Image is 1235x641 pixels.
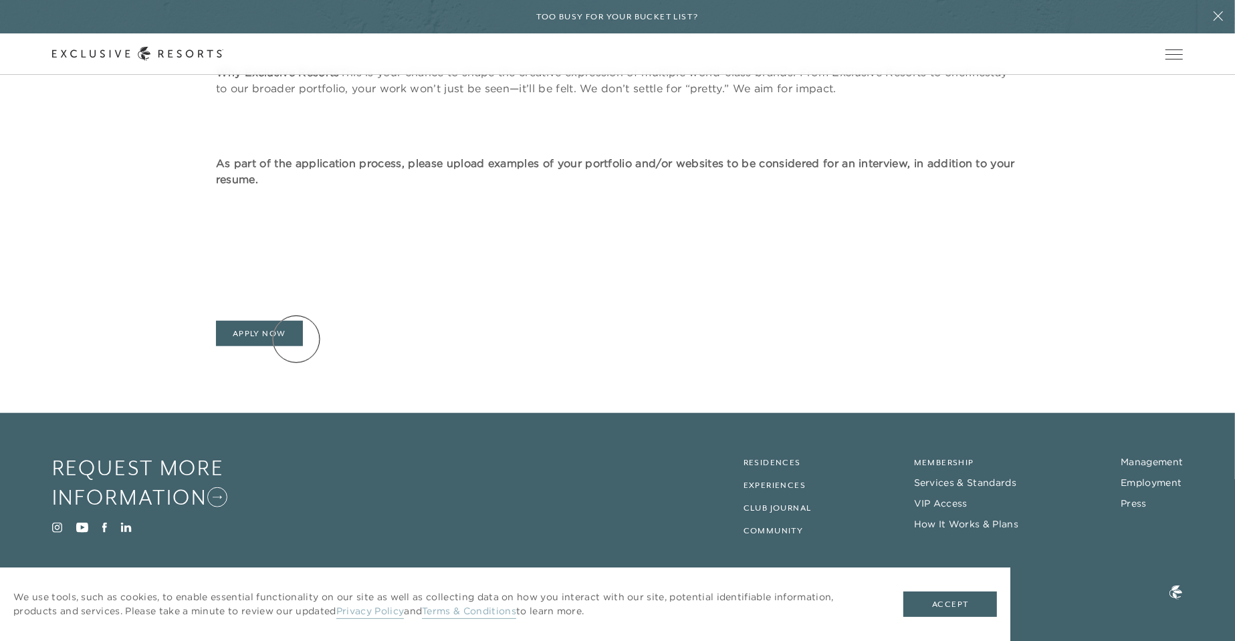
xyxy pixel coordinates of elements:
a: Services & Standards [914,477,1016,489]
button: Open navigation [1165,49,1183,59]
strong: As part of the application process, please upload examples of your portfolio and/or websites to b... [216,156,1015,186]
a: Employment [1121,477,1182,489]
a: Privacy Policy [336,605,404,619]
a: Experiences [744,481,806,490]
a: Residences [744,458,801,467]
a: How It Works & Plans [914,518,1018,530]
a: Request More Information [52,453,281,513]
p: We use tools, such as cookies, to enable essential functionality on our site as well as collectin... [13,590,877,618]
a: Community [744,526,804,535]
button: Accept [903,592,997,617]
h6: Too busy for your bucket list? [537,11,699,23]
p: This is your chance to shape the creative expression of multiple world-class brands. From Exclusi... [216,64,1019,96]
a: VIP Access [914,497,968,509]
a: Press [1121,497,1147,509]
a: Management [1121,456,1183,468]
a: Club Journal [744,503,812,513]
a: Membership [914,458,974,467]
a: Apply Now [216,321,303,346]
a: Terms & Conditions [422,605,516,619]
